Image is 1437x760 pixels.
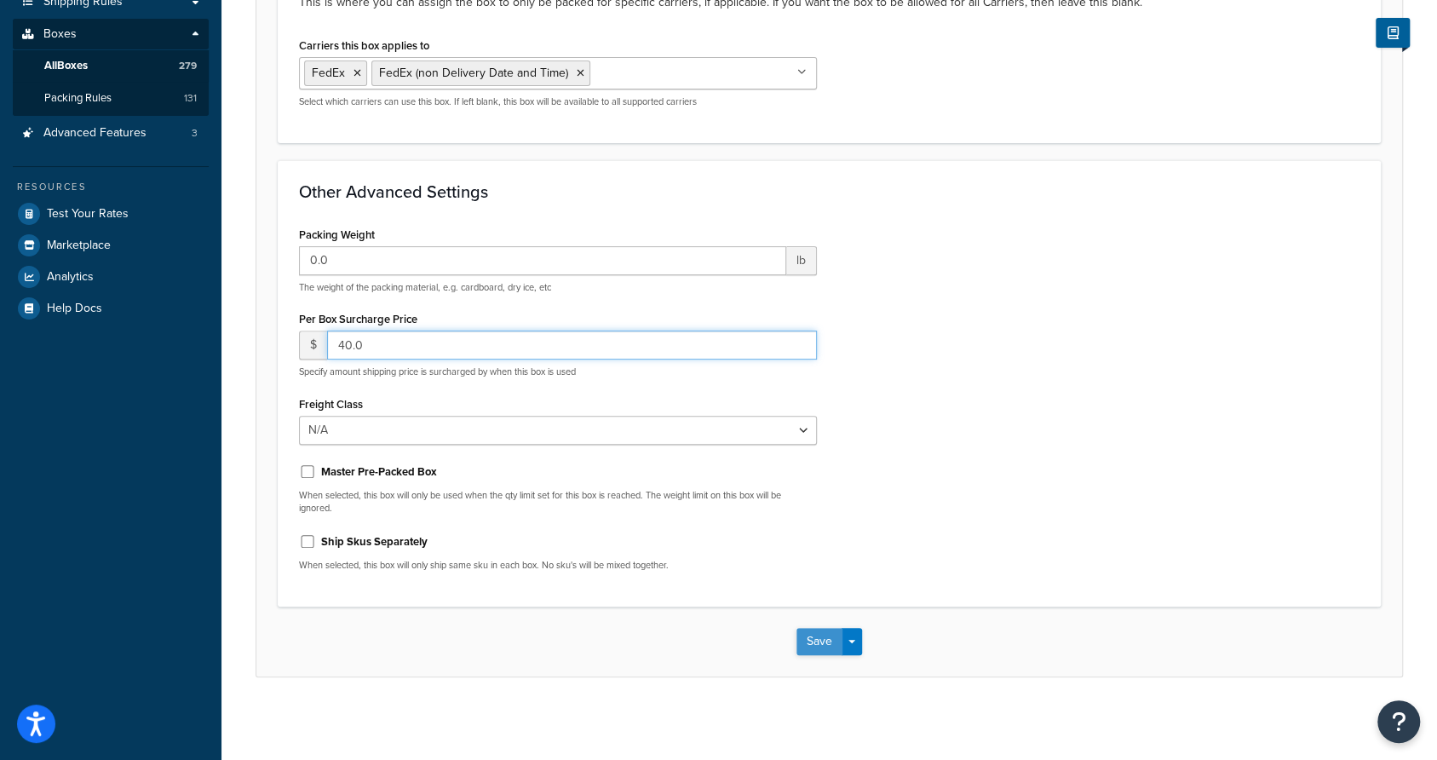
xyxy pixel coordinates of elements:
span: FedEx (non Delivery Date and Time) [379,64,568,82]
button: Open Resource Center [1377,700,1420,743]
span: $ [299,331,327,360]
span: Help Docs [47,302,102,316]
p: The weight of the packing material, e.g. cardboard, dry ice, etc [299,281,817,294]
li: Advanced Features [13,118,209,149]
a: Packing Rules131 [13,83,209,114]
p: When selected, this box will only be used when the qty limit set for this box is reached. The wei... [299,489,817,515]
label: Carriers this box applies to [299,39,429,52]
span: Analytics [47,270,94,285]
div: Resources [13,180,209,194]
span: Test Your Rates [47,207,129,222]
a: Boxes [13,19,209,50]
span: All Boxes [44,59,88,73]
button: Save [796,628,842,655]
label: Freight Class [299,398,363,411]
label: Packing Weight [299,228,375,241]
a: Analytics [13,262,209,292]
a: Help Docs [13,293,209,324]
span: 279 [179,59,197,73]
a: AllBoxes279 [13,50,209,82]
span: lb [786,246,817,275]
label: Ship Skus Separately [321,534,428,550]
span: 3 [192,126,198,141]
p: Specify amount shipping price is surcharged by when this box is used [299,366,817,378]
p: Select which carriers can use this box. If left blank, this box will be available to all supporte... [299,95,817,108]
span: Advanced Features [43,126,147,141]
span: Marketplace [47,239,111,253]
a: Marketplace [13,230,209,261]
p: When selected, this box will only ship same sku in each box. No sku's will be mixed together. [299,559,817,572]
span: 131 [184,91,197,106]
label: Master Pre-Packed Box [321,464,437,480]
h3: Other Advanced Settings [299,182,1359,201]
label: Per Box Surcharge Price [299,313,417,325]
button: Show Help Docs [1376,18,1410,48]
li: Boxes [13,19,209,116]
span: FedEx [312,64,345,82]
a: Advanced Features3 [13,118,209,149]
li: Packing Rules [13,83,209,114]
a: Test Your Rates [13,199,209,229]
span: Packing Rules [44,91,112,106]
span: Boxes [43,27,77,42]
